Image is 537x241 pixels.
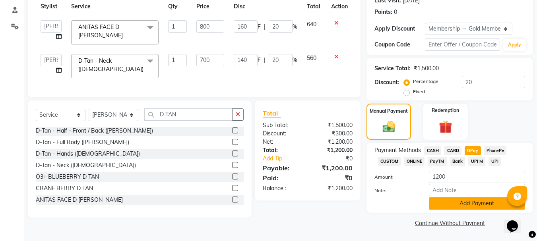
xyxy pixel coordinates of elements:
[429,184,525,196] input: Add Note
[465,146,481,155] span: GPay
[258,56,261,64] span: F
[374,8,392,16] div: Points:
[257,173,308,183] div: Paid:
[424,146,441,155] span: CASH
[308,129,359,138] div: ₹300.00
[435,119,456,135] img: _gift.svg
[36,196,123,204] div: ANITAS FACE D [PERSON_NAME]
[307,54,316,62] span: 560
[258,23,261,31] span: F
[264,56,266,64] span: |
[504,209,529,233] iframe: chat widget
[144,108,233,121] input: Search or Scan
[257,163,308,173] div: Payable:
[379,120,399,134] img: _cash.svg
[263,109,281,118] span: Total
[368,187,423,194] label: Note:
[368,219,531,228] a: Continue Without Payment
[468,157,485,166] span: UPI M
[444,146,461,155] span: CARD
[413,78,438,85] label: Percentage
[257,154,316,163] a: Add Tip
[413,88,425,95] label: Fixed
[429,171,525,183] input: Amount
[257,146,308,154] div: Total:
[429,197,525,210] button: Add Payment
[257,121,308,129] div: Sub Total:
[36,184,93,193] div: CRANE BERRY D TAN
[308,138,359,146] div: ₹1,200.00
[370,108,408,115] label: Manual Payment
[308,173,359,183] div: ₹0
[264,23,266,31] span: |
[36,150,140,158] div: D-Tan - Hands ([DEMOGRAPHIC_DATA])
[308,121,359,129] div: ₹1,500.00
[257,138,308,146] div: Net:
[293,23,297,31] span: %
[308,184,359,193] div: ₹1,200.00
[123,32,126,39] a: x
[484,146,507,155] span: PhonePe
[374,25,425,33] div: Apply Discount
[308,146,359,154] div: ₹1,200.00
[432,107,459,114] label: Redemption
[308,163,359,173] div: ₹1,200.00
[394,8,397,16] div: 0
[293,56,297,64] span: %
[257,129,308,138] div: Discount:
[374,78,399,87] div: Discount:
[36,173,99,181] div: O3+ BLUEBERRY D TAN
[307,21,316,28] span: 640
[374,146,421,154] span: Payment Methods
[378,157,401,166] span: CUSTOM
[404,157,425,166] span: ONLINE
[143,66,147,73] a: x
[425,39,500,51] input: Enter Offer / Coupon Code
[368,174,423,181] label: Amount:
[450,157,465,166] span: Bank
[489,157,501,166] span: UPI
[257,184,308,193] div: Balance :
[414,64,439,73] div: ₹1,500.00
[374,40,425,49] div: Coupon Code
[36,138,129,147] div: D-Tan - Full Body ([PERSON_NAME])
[503,39,526,51] button: Apply
[78,57,143,73] span: D-Tan - Neck ([DEMOGRAPHIC_DATA])
[428,157,447,166] span: PayTM
[36,127,153,135] div: D-Tan - Half - Front / Back ([PERSON_NAME])
[78,23,123,39] span: ANITAS FACE D [PERSON_NAME]
[316,154,359,163] div: ₹0
[374,64,411,73] div: Service Total:
[36,161,136,170] div: D-Tan - Neck ([DEMOGRAPHIC_DATA])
